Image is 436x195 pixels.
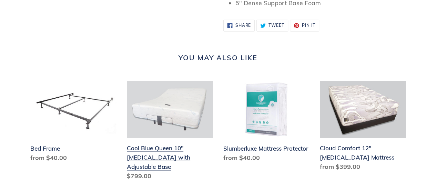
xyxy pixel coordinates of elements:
a: Cool Blue Queen 10" Memory Foam with Adjustable Base [127,81,213,183]
a: Slumberluxe Mattress Protector [223,81,310,165]
span: Share [235,23,251,28]
h2: You may also like [30,54,406,62]
a: Bed Frame [30,81,116,165]
a: Cloud Comfort 12" Memory Foam Mattress [320,81,406,174]
span: Tweet [268,23,284,28]
span: Pin it [302,23,315,28]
